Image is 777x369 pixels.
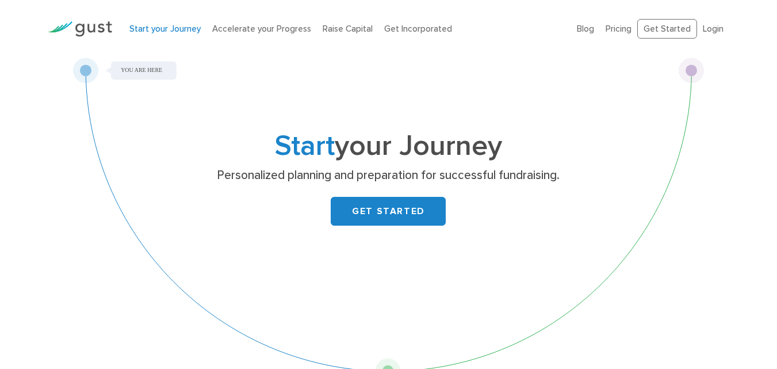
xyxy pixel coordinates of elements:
[166,168,611,184] p: Personalized planning and preparation for successful fundraising.
[212,24,311,34] a: Accelerate your Progress
[129,24,201,34] a: Start your Journey
[331,197,446,226] a: GET STARTED
[606,24,631,34] a: Pricing
[637,19,697,39] a: Get Started
[161,133,615,159] h1: your Journey
[384,24,452,34] a: Get Incorporated
[275,129,335,163] span: Start
[577,24,594,34] a: Blog
[703,24,724,34] a: Login
[48,21,112,37] img: Gust Logo
[323,24,373,34] a: Raise Capital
